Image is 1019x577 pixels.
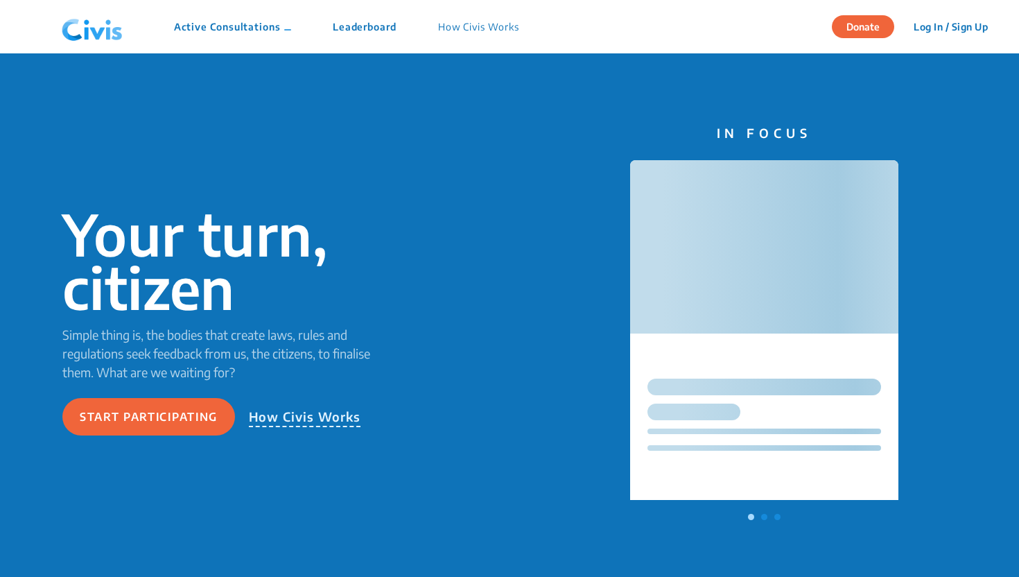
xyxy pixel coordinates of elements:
[62,325,376,381] p: Simple thing is, the bodies that create laws, rules and regulations seek feedback from us, the ci...
[905,16,997,37] button: Log In / Sign Up
[174,19,291,34] p: Active Consultations
[249,407,361,427] p: How Civis Works
[438,19,519,34] p: How Civis Works
[832,19,905,33] a: Donate
[333,19,397,34] p: Leaderboard
[630,123,898,142] p: IN FOCUS
[832,15,894,38] button: Donate
[62,207,376,314] p: Your turn, citizen
[62,398,235,436] button: Start participating
[56,6,128,48] img: navlogo.png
